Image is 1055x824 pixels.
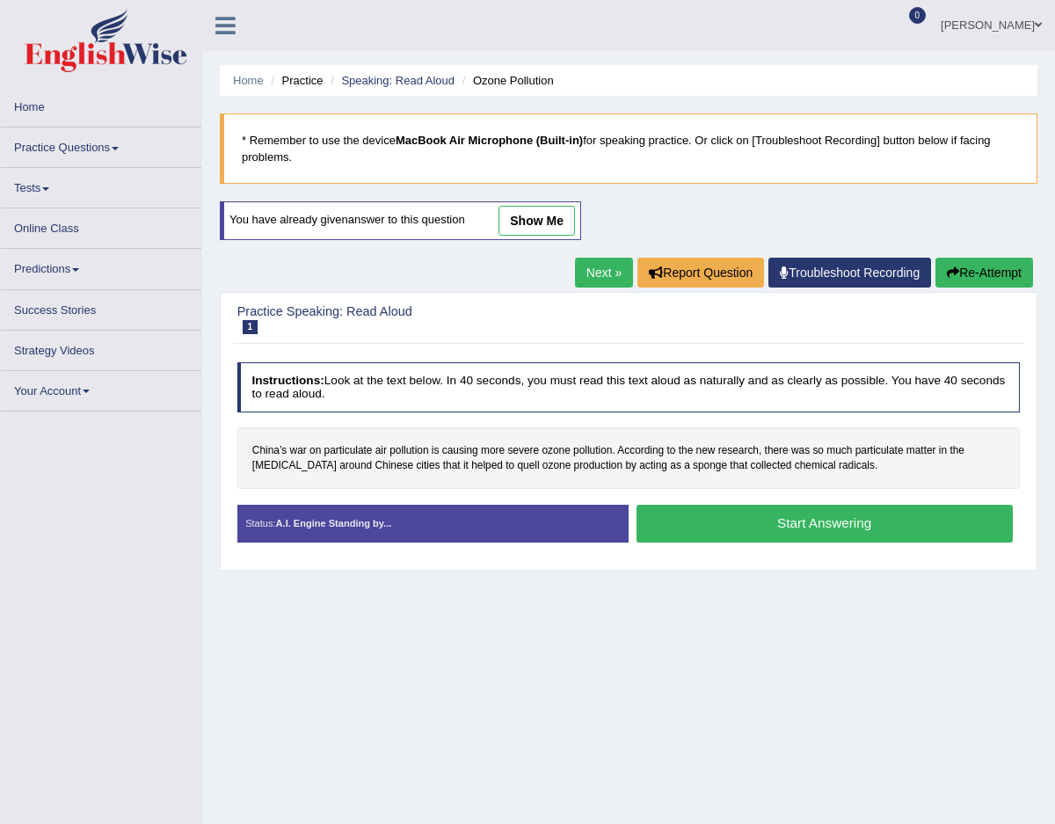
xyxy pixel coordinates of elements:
[1,290,201,324] a: Success Stories
[237,427,1021,488] div: China’s war on particulate air pollution is causing more severe ozone pollution. According to the...
[1,168,201,202] a: Tests
[233,74,264,87] a: Home
[498,206,575,236] a: show me
[243,320,258,333] span: 1
[220,201,581,240] div: You have already given answer to this question
[935,258,1033,288] button: Re-Attempt
[1,128,201,162] a: Practice Questions
[458,72,554,89] li: Ozone Pollution
[220,113,1037,184] blockquote: * Remember to use the device for speaking practice. Or click on [Troubleshoot Recording] button b...
[637,258,764,288] button: Report Question
[341,74,455,87] a: Speaking: Read Aloud
[276,518,392,529] strong: A.I. Engine Standing by...
[637,505,1013,543] button: Start Answering
[237,305,723,334] h2: Practice Speaking: Read Aloud
[266,72,323,89] li: Practice
[1,208,201,243] a: Online Class
[1,331,201,365] a: Strategy Videos
[909,7,927,24] span: 0
[1,249,201,283] a: Predictions
[251,374,324,387] b: Instructions:
[237,362,1021,412] h4: Look at the text below. In 40 seconds, you must read this text aloud as naturally and as clearly ...
[575,258,633,288] a: Next »
[1,371,201,405] a: Your Account
[237,505,629,543] div: Status:
[768,258,931,288] a: Troubleshoot Recording
[1,87,201,121] a: Home
[396,134,583,147] b: MacBook Air Microphone (Built-in)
